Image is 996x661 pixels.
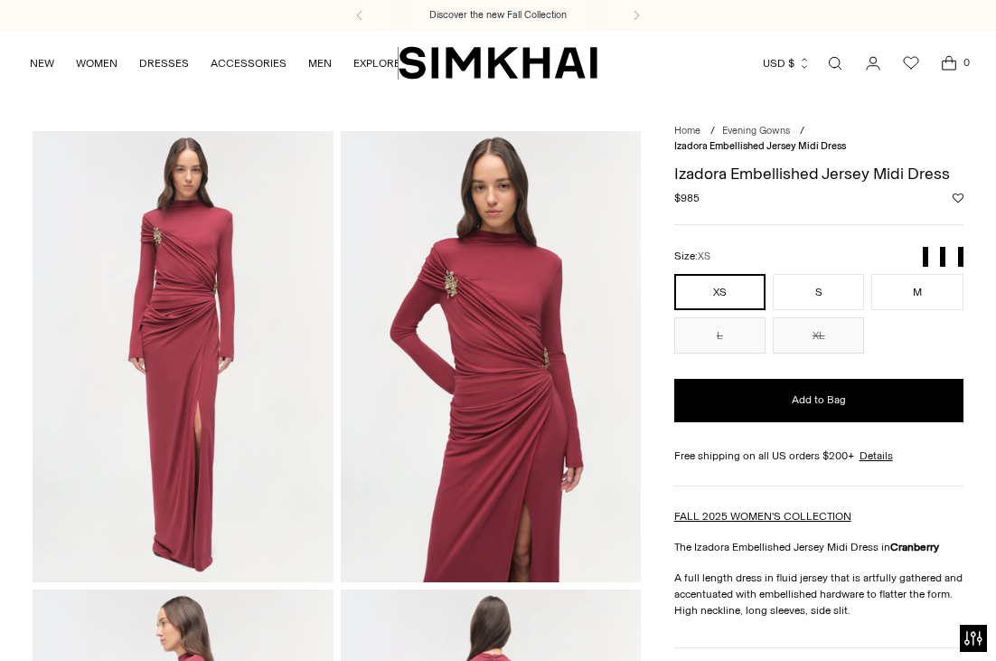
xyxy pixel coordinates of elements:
[674,317,766,354] button: L
[698,250,710,262] span: XS
[674,539,963,555] p: The Izadora Embellished Jersey Midi Dress in
[860,448,893,464] a: Details
[33,131,333,582] img: Izadora Embellished Jersey Midi Dress
[722,125,790,137] a: Evening Gowns
[674,190,700,206] span: $985
[674,165,963,182] h1: Izadora Embellished Jersey Midi Dress
[353,43,400,83] a: EXPLORE
[211,43,287,83] a: ACCESSORIES
[773,274,864,310] button: S
[890,541,939,553] strong: Cranberry
[674,510,851,523] a: FALL 2025 WOMEN'S COLLECTION
[674,124,963,154] nav: breadcrumbs
[792,392,846,408] span: Add to Bag
[429,8,567,23] a: Discover the new Fall Collection
[674,570,963,619] p: A full length dress in fluid jersey that is artfully gathered and accentuated with embellished ha...
[855,45,891,81] a: Go to the account page
[763,43,811,83] button: USD $
[674,125,700,137] a: Home
[76,43,117,83] a: WOMEN
[674,248,710,265] label: Size:
[931,45,967,81] a: Open cart modal
[139,43,189,83] a: DRESSES
[817,45,853,81] a: Open search modal
[871,274,963,310] button: M
[30,43,54,83] a: NEW
[674,140,846,152] span: Izadora Embellished Jersey Midi Dress
[674,274,766,310] button: XS
[341,131,641,582] img: Izadora Embellished Jersey Midi Dress
[710,124,715,139] div: /
[800,124,804,139] div: /
[674,379,963,422] button: Add to Bag
[674,448,963,464] div: Free shipping on all US orders $200+
[953,193,963,203] button: Add to Wishlist
[308,43,332,83] a: MEN
[893,45,929,81] a: Wishlist
[399,45,597,80] a: SIMKHAI
[958,54,974,71] span: 0
[773,317,864,354] button: XL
